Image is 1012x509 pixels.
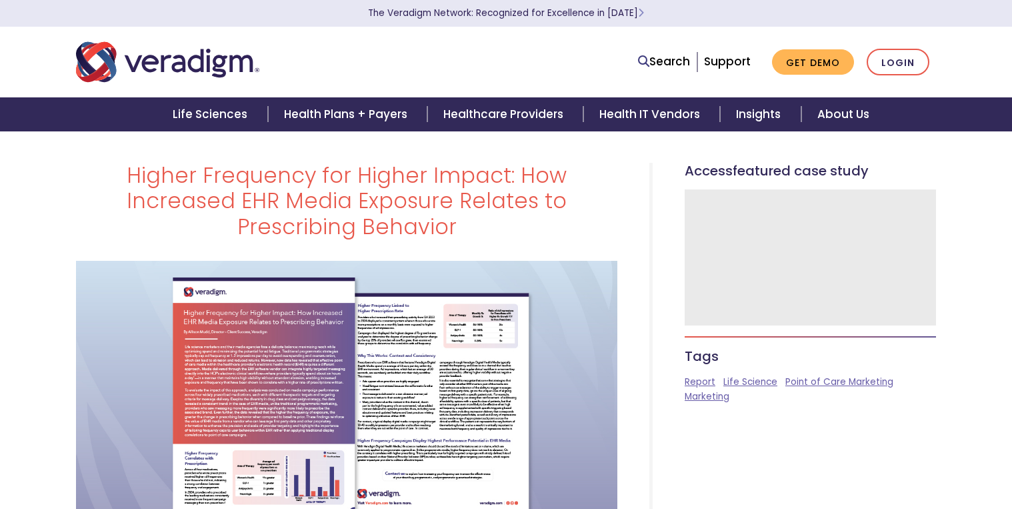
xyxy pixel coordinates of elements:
[685,390,729,403] a: Marketing
[703,207,918,308] iframe: Form 0
[685,348,936,364] h5: Tags
[583,97,720,131] a: Health IT Vendors
[368,7,644,19] a: The Veradigm Network: Recognized for Excellence in [DATE]Learn More
[867,49,929,76] a: Login
[704,53,751,69] a: Support
[157,97,267,131] a: Life Sciences
[76,163,617,239] h1: Higher Frequency for Higher Impact: How Increased EHR Media Exposure Relates to Prescribing Behavior
[685,376,715,388] a: Report
[772,49,854,75] a: Get Demo
[638,53,690,71] a: Search
[638,7,644,19] span: Learn More
[268,97,427,131] a: Health Plans + Payers
[76,40,259,84] img: Veradigm logo
[801,97,885,131] a: About Us
[720,97,801,131] a: Insights
[785,376,893,388] a: Point of Care Marketing
[427,97,583,131] a: Healthcare Providers
[685,163,936,179] h5: Access
[733,161,869,180] span: Featured Case Study
[723,376,777,388] a: Life Science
